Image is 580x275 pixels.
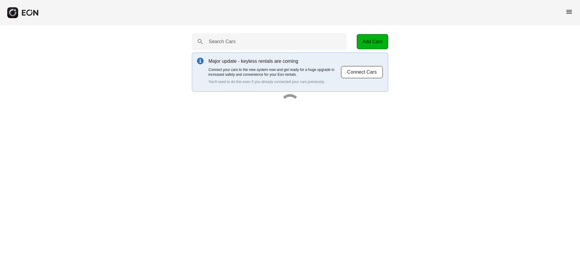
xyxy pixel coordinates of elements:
[357,34,388,49] button: Add Cars
[208,58,341,65] p: Major update - keyless rentals are coming
[208,67,341,77] p: Connect your cars to the new system now and get ready for a huge upgrade in increased safety and ...
[208,79,341,84] p: You'll need to do this even if you already connected your cars previously.
[565,8,573,15] span: menu
[209,38,236,45] label: Search Cars
[197,58,204,64] img: info
[341,66,383,78] button: Connect Cars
